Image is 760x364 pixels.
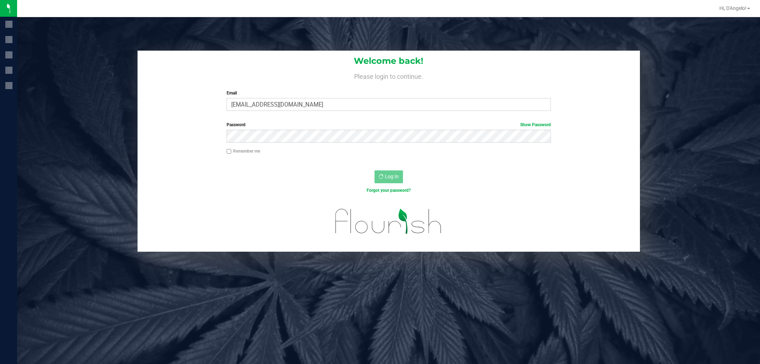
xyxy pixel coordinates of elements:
span: Log In [385,174,399,179]
a: Show Password [520,122,551,127]
label: Remember me [227,148,260,154]
span: Hi, D'Angelo! [719,5,746,11]
label: Email [227,90,551,96]
img: flourish_logo.svg [326,201,451,241]
h1: Welcome back! [138,56,640,66]
input: Remember me [227,149,232,154]
span: Password [227,122,245,127]
a: Forgot your password? [367,188,411,193]
h4: Please login to continue. [138,71,640,80]
button: Log In [374,170,403,183]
